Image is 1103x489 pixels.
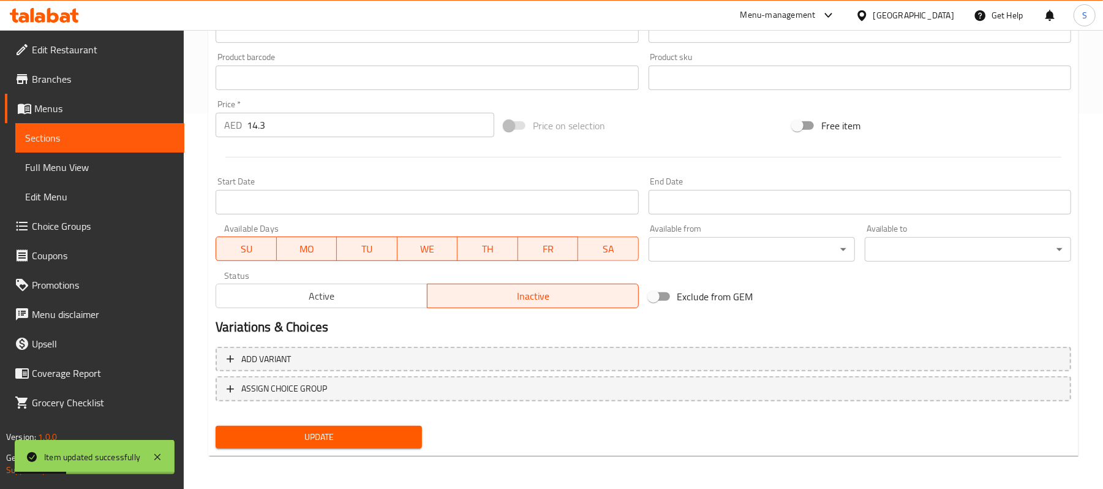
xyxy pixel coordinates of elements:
[523,240,574,258] span: FR
[677,289,753,304] span: Exclude from GEM
[462,240,513,258] span: TH
[342,240,393,258] span: TU
[32,248,175,263] span: Coupons
[427,284,639,308] button: Inactive
[6,450,62,466] span: Get support on:
[32,336,175,351] span: Upsell
[5,270,184,300] a: Promotions
[38,429,57,445] span: 1.0.0
[6,429,36,445] span: Version:
[216,284,427,308] button: Active
[5,211,184,241] a: Choice Groups
[32,395,175,410] span: Grocery Checklist
[32,307,175,322] span: Menu disclaimer
[216,318,1071,336] h2: Variations & Choices
[15,182,184,211] a: Edit Menu
[578,237,639,261] button: SA
[402,240,453,258] span: WE
[225,430,412,445] span: Update
[34,101,175,116] span: Menus
[241,381,327,396] span: ASSIGN CHOICE GROUP
[1082,9,1087,22] span: S
[216,66,638,90] input: Please enter product barcode
[5,388,184,417] a: Grocery Checklist
[15,153,184,182] a: Full Menu View
[32,366,175,381] span: Coverage Report
[282,240,333,258] span: MO
[5,358,184,388] a: Coverage Report
[5,300,184,329] a: Menu disclaimer
[649,66,1071,90] input: Please enter product sku
[873,9,954,22] div: [GEOGRAPHIC_DATA]
[32,42,175,57] span: Edit Restaurant
[583,240,634,258] span: SA
[216,347,1071,372] button: Add variant
[221,240,271,258] span: SU
[216,237,276,261] button: SU
[5,329,184,358] a: Upsell
[5,64,184,94] a: Branches
[32,219,175,233] span: Choice Groups
[247,113,494,137] input: Please enter price
[25,131,175,145] span: Sections
[6,462,84,478] a: Support.OpsPlatform
[241,352,291,367] span: Add variant
[32,278,175,292] span: Promotions
[432,287,634,305] span: Inactive
[821,118,860,133] span: Free item
[224,118,242,132] p: AED
[518,237,579,261] button: FR
[221,287,423,305] span: Active
[457,237,518,261] button: TH
[25,189,175,204] span: Edit Menu
[32,72,175,86] span: Branches
[277,237,337,261] button: MO
[216,426,422,449] button: Update
[5,94,184,123] a: Menus
[740,8,816,23] div: Menu-management
[25,160,175,175] span: Full Menu View
[397,237,458,261] button: WE
[337,237,397,261] button: TU
[5,35,184,64] a: Edit Restaurant
[216,376,1071,401] button: ASSIGN CHOICE GROUP
[5,241,184,270] a: Coupons
[649,237,855,262] div: ​
[15,123,184,153] a: Sections
[44,450,140,464] div: Item updated successfully
[533,118,605,133] span: Price on selection
[865,237,1071,262] div: ​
